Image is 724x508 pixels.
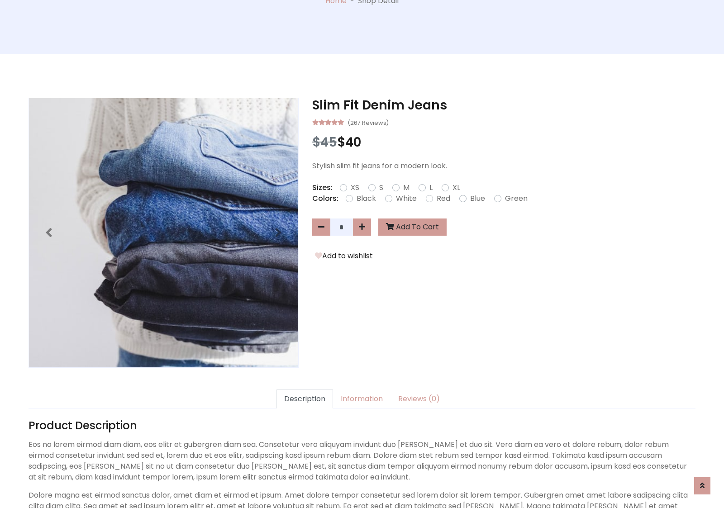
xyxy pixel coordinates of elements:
[357,193,376,204] label: Black
[348,117,389,128] small: (267 Reviews)
[391,389,448,408] a: Reviews (0)
[312,182,333,193] p: Sizes:
[452,182,460,193] label: XL
[378,218,447,236] button: Add To Cart
[276,389,333,408] a: Description
[333,389,391,408] a: Information
[437,193,450,204] label: Red
[29,98,298,367] img: Image
[29,419,695,432] h4: Product Description
[312,135,695,150] h3: $
[312,161,695,171] p: Stylish slim fit jeans for a modern look.
[312,98,695,113] h3: Slim Fit Denim Jeans
[505,193,528,204] label: Green
[429,182,433,193] label: L
[351,182,359,193] label: XS
[396,193,417,204] label: White
[379,182,383,193] label: S
[312,193,338,204] p: Colors:
[345,133,361,151] span: 40
[470,193,485,204] label: Blue
[29,439,695,483] p: Eos no lorem eirmod diam diam, eos elitr et gubergren diam sea. Consetetur vero aliquyam invidunt...
[312,133,337,151] span: $45
[312,250,376,262] button: Add to wishlist
[403,182,410,193] label: M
